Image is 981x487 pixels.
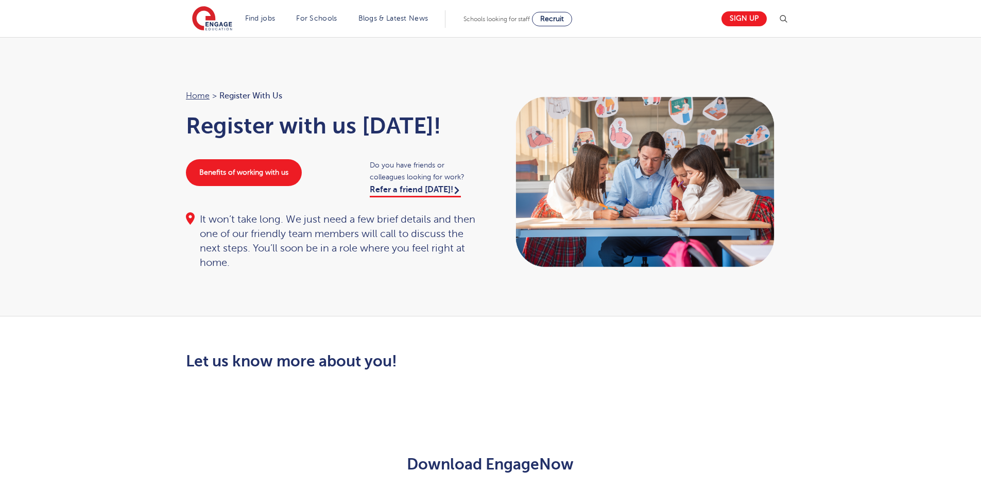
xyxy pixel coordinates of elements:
a: Recruit [532,12,572,26]
h1: Register with us [DATE]! [186,113,480,139]
a: Find jobs [245,14,276,22]
span: > [212,91,217,100]
span: Recruit [540,15,564,23]
nav: breadcrumb [186,89,480,103]
a: Sign up [721,11,767,26]
a: Benefits of working with us [186,159,302,186]
a: Refer a friend [DATE]! [370,185,461,197]
a: Blogs & Latest News [358,14,428,22]
a: Home [186,91,210,100]
span: Register with us [219,89,282,103]
span: Do you have friends or colleagues looking for work? [370,159,480,183]
div: It won’t take long. We just need a few brief details and then one of our friendly team members wi... [186,212,480,270]
span: Schools looking for staff [463,15,530,23]
a: For Schools [296,14,337,22]
h2: Download EngageNow [238,456,743,473]
img: Engage Education [192,6,232,32]
h2: Let us know more about you! [186,352,587,370]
